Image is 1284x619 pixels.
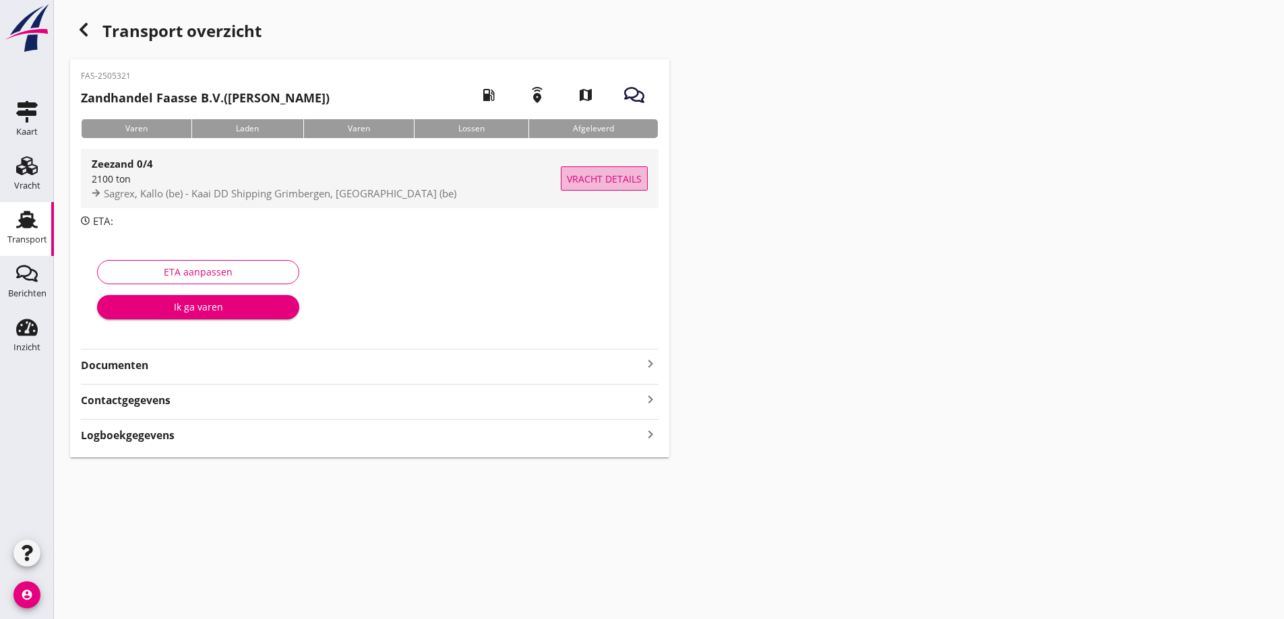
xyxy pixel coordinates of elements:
[528,119,658,138] div: Afgeleverd
[191,119,303,138] div: Laden
[92,157,153,170] strong: Zeezand 0/4
[70,16,669,48] div: Transport overzicht
[303,119,414,138] div: Varen
[92,172,561,186] div: 2100 ton
[642,390,659,408] i: keyboard_arrow_right
[16,127,38,136] div: Kaart
[7,235,47,244] div: Transport
[108,300,288,314] div: Ik ga varen
[81,89,330,107] h2: ([PERSON_NAME])
[561,166,648,191] button: Vracht details
[81,428,175,443] strong: Logboekgegevens
[93,214,113,228] span: ETA:
[13,581,40,608] i: account_circle
[81,70,330,82] p: FAS-2505321
[567,172,642,186] span: Vracht details
[14,181,40,190] div: Vracht
[518,76,556,114] i: emergency_share
[567,76,605,114] i: map
[81,358,642,373] strong: Documenten
[414,119,528,138] div: Lossen
[470,76,508,114] i: local_gas_station
[81,90,224,106] strong: Zandhandel Faasse B.V.
[642,356,659,372] i: keyboard_arrow_right
[3,3,51,53] img: logo-small.a267ee39.svg
[8,289,47,298] div: Berichten
[13,343,40,352] div: Inzicht
[81,119,191,138] div: Varen
[97,295,299,319] button: Ik ga varen
[81,149,659,208] a: Zeezand 0/42100 tonSagrex, Kallo (be) - Kaai DD Shipping Grimbergen, [GEOGRAPHIC_DATA] (be)Vracht...
[109,265,288,279] div: ETA aanpassen
[642,425,659,443] i: keyboard_arrow_right
[97,260,299,284] button: ETA aanpassen
[81,393,171,408] strong: Contactgegevens
[104,187,456,200] span: Sagrex, Kallo (be) - Kaai DD Shipping Grimbergen, [GEOGRAPHIC_DATA] (be)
